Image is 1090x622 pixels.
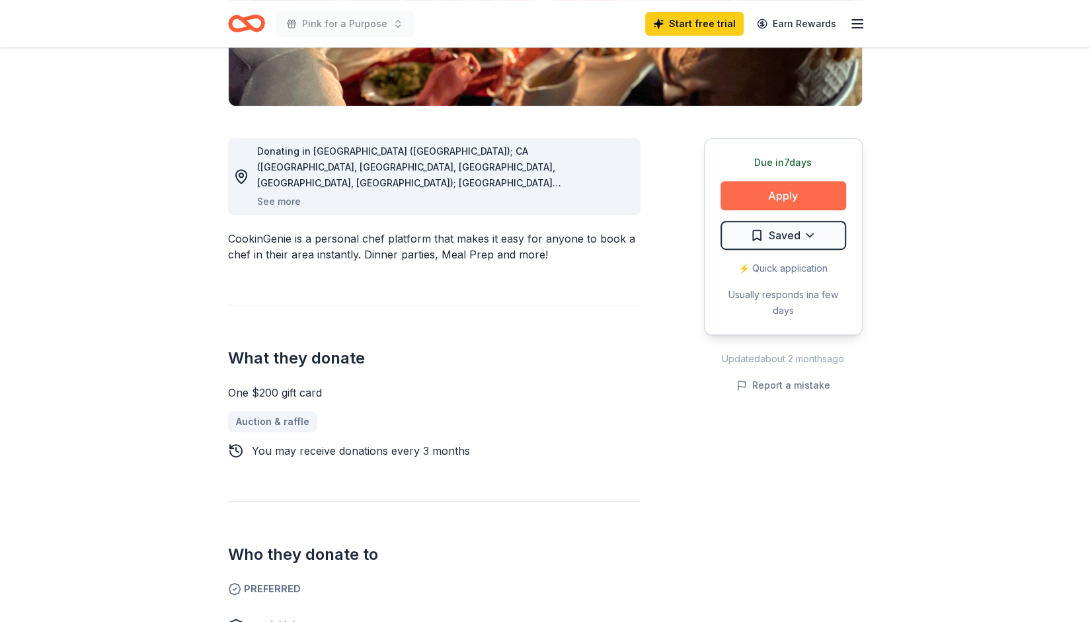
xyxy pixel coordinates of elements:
[720,221,846,250] button: Saved
[645,12,744,36] a: Start free trial
[276,11,414,37] button: Pink for a Purpose
[704,351,863,367] div: Updated about 2 months ago
[302,16,387,32] span: Pink for a Purpose
[720,181,846,210] button: Apply
[228,411,317,432] a: Auction & raffle
[228,581,641,597] span: Preferred
[720,260,846,276] div: ⚡️ Quick application
[769,227,800,244] span: Saved
[228,348,641,369] h2: What they donate
[257,145,607,474] span: Donating in [GEOGRAPHIC_DATA] ([GEOGRAPHIC_DATA]); CA ([GEOGRAPHIC_DATA], [GEOGRAPHIC_DATA], [GEO...
[228,231,641,262] div: CookinGenie is a personal chef platform that makes it easy for anyone to book a chef in their are...
[228,544,641,565] h2: Who they donate to
[749,12,844,36] a: Earn Rewards
[228,8,265,39] a: Home
[257,194,301,210] button: See more
[736,377,830,393] button: Report a mistake
[228,385,641,401] div: One $200 gift card
[720,155,846,171] div: Due in 7 days
[252,443,470,459] div: You may receive donations every 3 months
[720,287,846,319] div: Usually responds in a few days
